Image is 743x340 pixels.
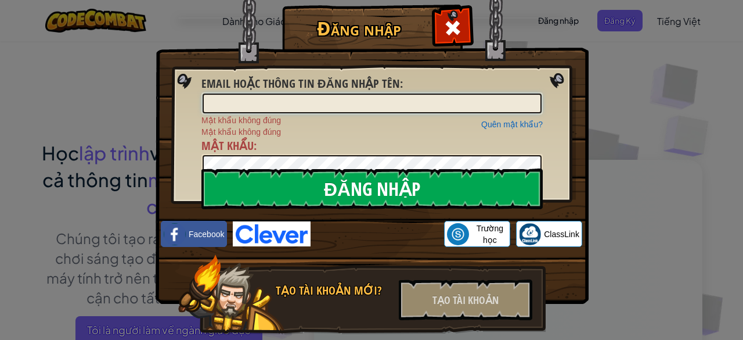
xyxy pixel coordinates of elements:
[317,16,401,41] font: Đăng nhập
[233,221,311,246] img: clever-logo-blue.png
[201,127,281,137] font: Mật khẩu không đúng
[201,169,543,209] input: Đăng nhập
[432,293,499,307] font: Tạo tài khoản
[201,138,254,153] font: Mật khẩu
[201,116,281,125] font: Mật khẩu không đúng
[400,76,403,91] font: :
[254,138,257,153] font: :
[544,230,579,239] font: ClassLink
[519,223,541,245] img: classlink-logo-small.png
[276,282,382,298] font: Tạo tài khoản mới?
[311,221,444,247] iframe: Nút Đăng nhập bằng Google
[189,230,224,239] font: Facebook
[477,224,503,245] font: Trường học
[481,120,543,129] a: Quên mật khẩu?
[164,223,186,245] img: facebook_small.png
[201,76,400,91] font: Email hoặc thông tin đăng nhập tên
[447,223,469,245] img: schoology.png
